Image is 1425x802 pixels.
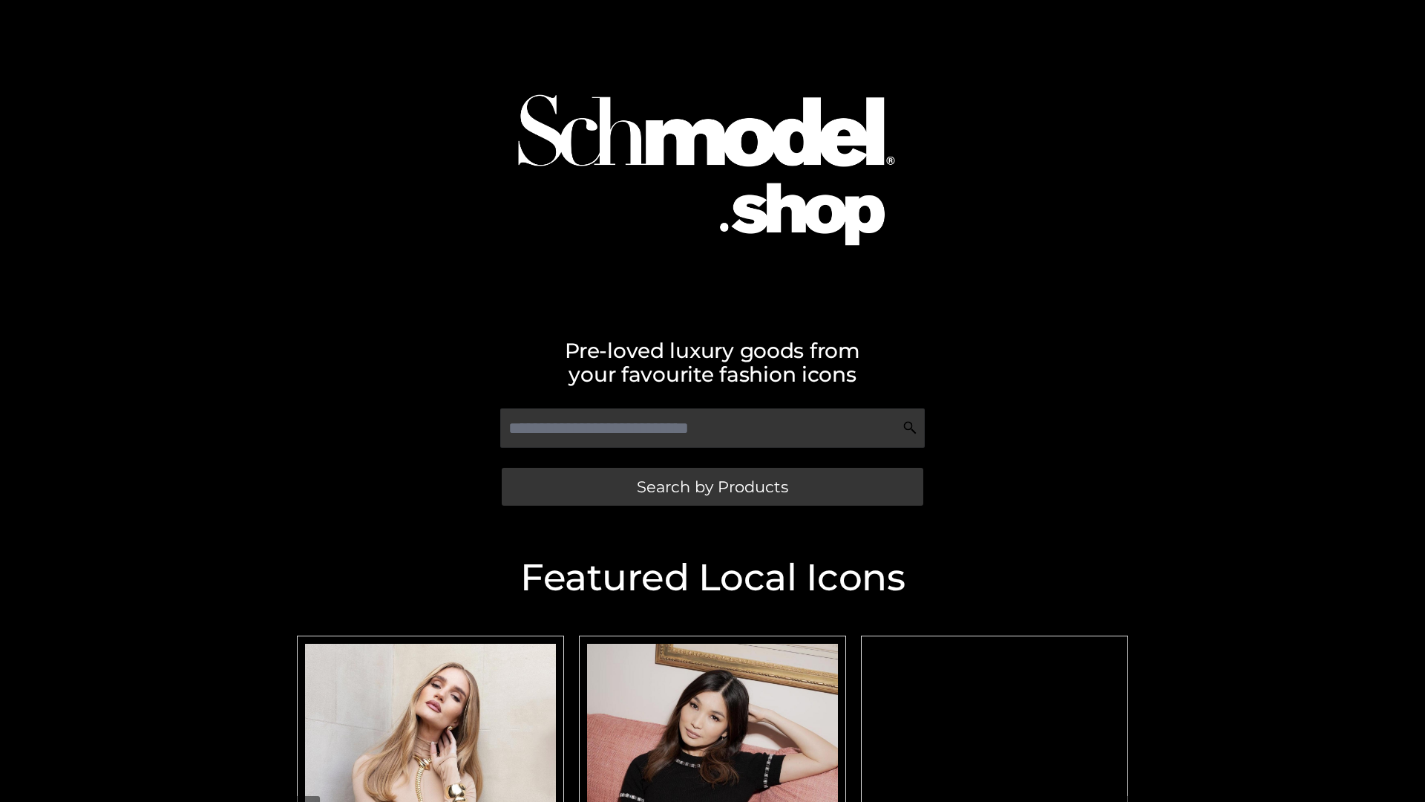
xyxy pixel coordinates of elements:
[902,420,917,435] img: Search Icon
[289,559,1136,596] h2: Featured Local Icons​
[637,479,788,495] span: Search by Products
[289,339,1136,386] h2: Pre-loved luxury goods from your favourite fashion icons
[502,468,923,506] a: Search by Products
